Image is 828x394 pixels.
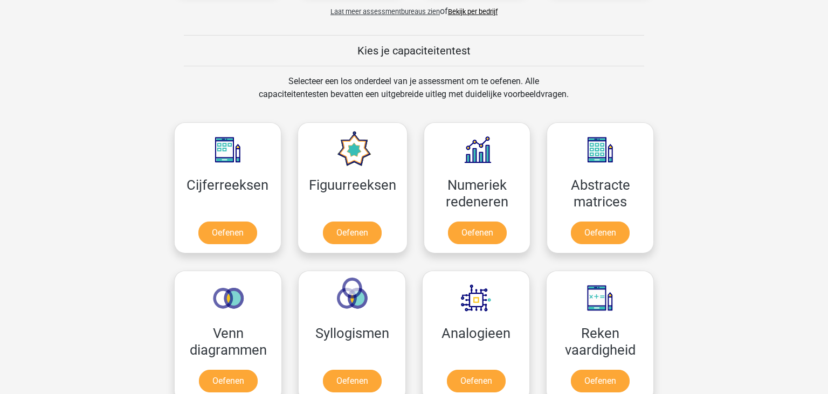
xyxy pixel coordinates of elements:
h5: Kies je capaciteitentest [184,44,644,57]
a: Oefenen [571,370,630,392]
a: Oefenen [571,222,630,244]
span: Laat meer assessmentbureaus zien [330,8,440,16]
a: Bekijk per bedrijf [448,8,498,16]
a: Oefenen [447,370,506,392]
a: Oefenen [448,222,507,244]
a: Oefenen [199,370,258,392]
div: Selecteer een los onderdeel van je assessment om te oefenen. Alle capaciteitentesten bevatten een... [249,75,579,114]
a: Oefenen [323,222,382,244]
a: Oefenen [323,370,382,392]
a: Oefenen [198,222,257,244]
